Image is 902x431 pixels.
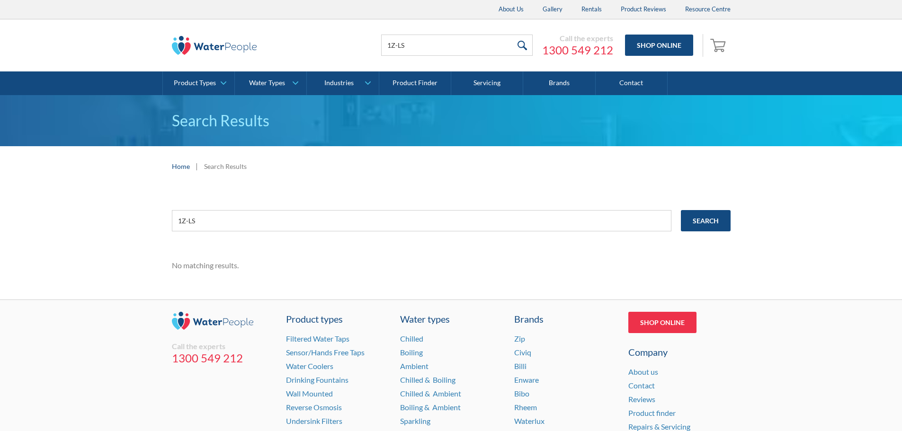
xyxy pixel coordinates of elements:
a: Water Types [235,71,306,95]
a: Home [172,161,190,171]
a: Chilled & Ambient [400,389,461,398]
a: Civiq [514,348,531,357]
div: Product Types [174,79,216,87]
a: Product Finder [379,71,451,95]
a: About us [628,367,658,376]
a: Sparkling [400,416,430,425]
a: Servicing [451,71,523,95]
div: No matching results. [172,260,731,271]
a: Boiling [400,348,423,357]
a: Water Coolers [286,361,333,370]
a: Rheem [514,403,537,412]
div: Industries [324,79,354,87]
a: Water types [400,312,502,326]
a: Industries [307,71,378,95]
a: Repairs & Servicing [628,422,690,431]
a: Sensor/Hands Free Taps [286,348,365,357]
div: | [195,160,199,172]
a: Product finder [628,408,676,417]
a: Undersink Filters [286,416,342,425]
div: Water Types [249,79,285,87]
a: Waterlux [514,416,545,425]
a: Open cart [708,34,731,57]
a: Chilled & Boiling [400,375,455,384]
a: 1300 549 212 [542,43,613,57]
div: Call the experts [542,34,613,43]
a: 1300 549 212 [172,351,274,365]
div: Brands [514,312,616,326]
a: Shop Online [628,312,697,333]
a: Shop Online [625,35,693,56]
div: Search Results [204,161,247,171]
a: Product types [286,312,388,326]
div: Call the experts [172,342,274,351]
a: Contact [628,381,655,390]
a: Reverse Osmosis [286,403,342,412]
img: The Water People [172,36,257,55]
a: Reviews [628,395,655,404]
a: Filtered Water Taps [286,334,349,343]
a: Ambient [400,361,429,370]
a: Billi [514,361,527,370]
a: Zip [514,334,525,343]
input: Search products [381,35,533,56]
a: Brands [523,71,595,95]
h1: Search Results [172,109,731,132]
a: Enware [514,375,539,384]
a: Contact [596,71,668,95]
a: Bibo [514,389,529,398]
a: Product Types [163,71,234,95]
input: e.g. chilled water cooler [172,210,671,231]
a: Wall Mounted [286,389,333,398]
img: shopping cart [710,37,728,53]
div: Company [628,345,731,359]
a: Chilled [400,334,423,343]
a: Boiling & Ambient [400,403,461,412]
input: Search [681,210,731,231]
a: Drinking Fountains [286,375,348,384]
